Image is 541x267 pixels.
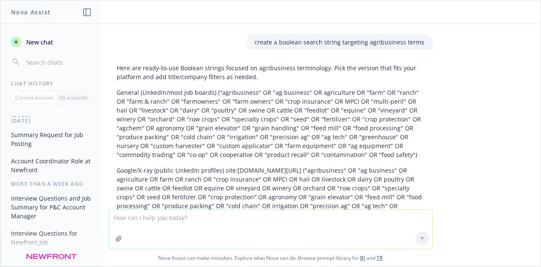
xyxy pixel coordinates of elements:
[15,94,53,101] p: Current account
[8,34,95,50] button: New chat
[25,38,53,47] span: New chat
[117,88,424,159] p: General (LinkedIn/most job boards) ("agribusiness" OR "ag business" OR agriculture OR "farm" OR "...
[117,166,424,228] p: Google/X-ray (public LinkedIn profiles) site:[DOMAIN_NAME][URL] ("agribusiness" OR "ag business" ...
[8,154,95,177] button: Account Coordinator Role at Newfront
[11,8,51,17] h1: Nova Assist
[4,249,537,267] span: Nova Assist can make mistakes. Explore what Nova can do: Browse prompt library for and
[254,38,424,47] p: create a boolean search string targeting agribusiness terms
[1,114,102,121] div: [DATE]
[377,254,383,261] a: TR
[8,128,95,151] button: Summary Request for Job Posting
[8,226,95,249] button: Interview Questions for Newfront Job
[1,80,102,87] div: Chat History
[25,56,92,68] input: Search chats
[8,191,95,223] button: Interview Questions and Job Summary for P&C Account Manager
[1,180,102,187] div: More than a week ago
[360,254,365,261] a: BI
[1,117,102,124] div: [DATE]
[117,63,424,81] p: Here are ready-to-use Boolean strings focused on agribusiness terminology. Pick the version that ...
[59,94,87,101] p: All accounts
